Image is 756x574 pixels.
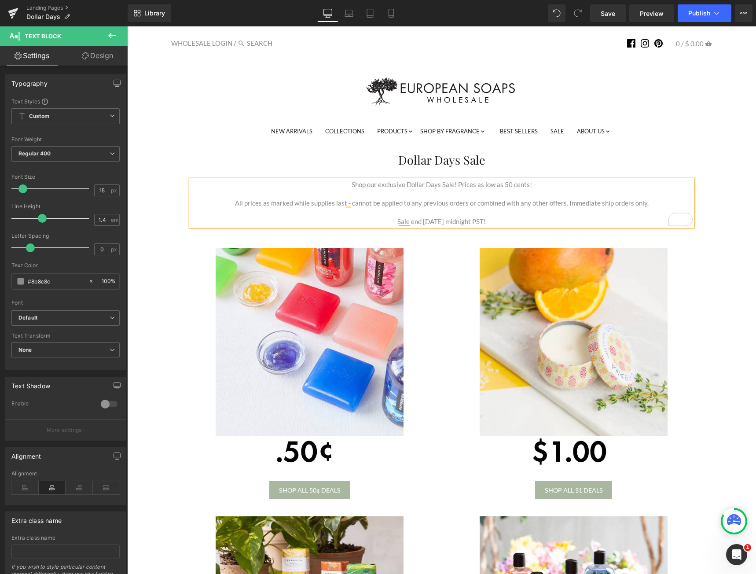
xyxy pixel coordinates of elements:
img: $1 Dollar Days [352,222,541,444]
span: NEW ARRIVALS [144,101,185,108]
img: 50 Cents Dollar Days [88,222,277,444]
div: Text Transform [11,333,120,339]
span: ABOUT US [450,101,477,108]
span: PRODUCTS [250,101,280,108]
div: Text Styles [11,98,120,105]
div: Extra class name [11,535,120,541]
a: PRODUCTS [244,99,286,113]
b: Custom [29,113,49,120]
a: BEST SELLERS [367,99,416,113]
span: em [111,217,118,223]
iframe: To enrich screen reader interactions, please activate Accessibility in Grammarly extension settings [127,26,756,574]
a: Laptop [338,4,360,22]
span: px [111,188,118,193]
a: Desktop [317,4,338,22]
div: Font Weight [11,136,120,143]
div: Alignment [11,471,120,477]
span: Text Block [25,33,61,40]
p: Shop our exclusive Dollar Days Sale! Prices as low as 50 cents! [64,154,565,163]
div: Line Height [11,203,120,210]
input: Color [28,276,84,286]
div: Alignment [11,448,41,460]
span: 1 [744,544,751,551]
a: New Library [128,4,171,22]
button: More settings [5,419,126,440]
span: Publish [688,10,710,17]
div: Text Shadow [11,377,50,390]
a: Design [66,46,129,66]
b: None [18,346,32,353]
a: Mobile [381,4,402,22]
span: BEST SELLERS [373,101,411,108]
span: Dollar Days [26,13,60,20]
div: Font [11,300,120,306]
a: ABOUT US [444,99,483,113]
span: SHOP BY FRAGRANCE [293,101,352,108]
a: SALE [418,99,443,113]
span: SHOP ALL 50¢ DEALS [152,460,213,467]
img: long_updated_logo_ce61d843-8ccd-4419-81ce-75cece0ded96.jpg [238,49,392,81]
span: px [111,247,118,252]
b: Regular 400 [18,150,51,157]
a: SHOP BY FRAGRANCE [287,99,358,113]
p: All prices as marked while supplies last - cannot be applied to any previous orders or combined w... [64,172,565,181]
span: SHOP ALL $1 DEALS [418,460,476,467]
p: Sale end [DATE] midnight PST! [64,191,565,200]
button: Publish [678,4,731,22]
a: Preview [629,4,674,22]
span: Save [601,9,615,18]
a: Tablet [360,4,381,22]
span: SALE [423,101,437,108]
iframe: Intercom live chat [726,544,747,565]
div: Typography [11,75,48,87]
div: To enrich screen reader interactions, please activate Accessibility in Grammarly extension settings [64,154,565,200]
div: Extra class name [11,512,62,524]
a: NEW ARRIVALS [138,99,191,113]
p: More settings [47,426,82,434]
a: SHOP ALL $1 DEALS [408,455,485,472]
button: Redo [569,4,587,22]
span: Library [144,9,165,17]
h1: Dollar Days Sale [57,126,572,140]
button: Undo [548,4,565,22]
div: Font Size [11,174,120,180]
span: COLLECTIONS [198,101,237,108]
a: COLLECTIONS [192,99,243,113]
div: Enable [11,400,92,409]
span: Preview [640,9,664,18]
a: Landing Pages [26,4,128,11]
i: Default [18,314,37,322]
button: More [735,4,752,22]
div: % [98,274,119,289]
div: Text Color [11,262,120,269]
a: SHOP ALL 50¢ DEALS [142,455,223,472]
div: Letter Spacing [11,233,120,239]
